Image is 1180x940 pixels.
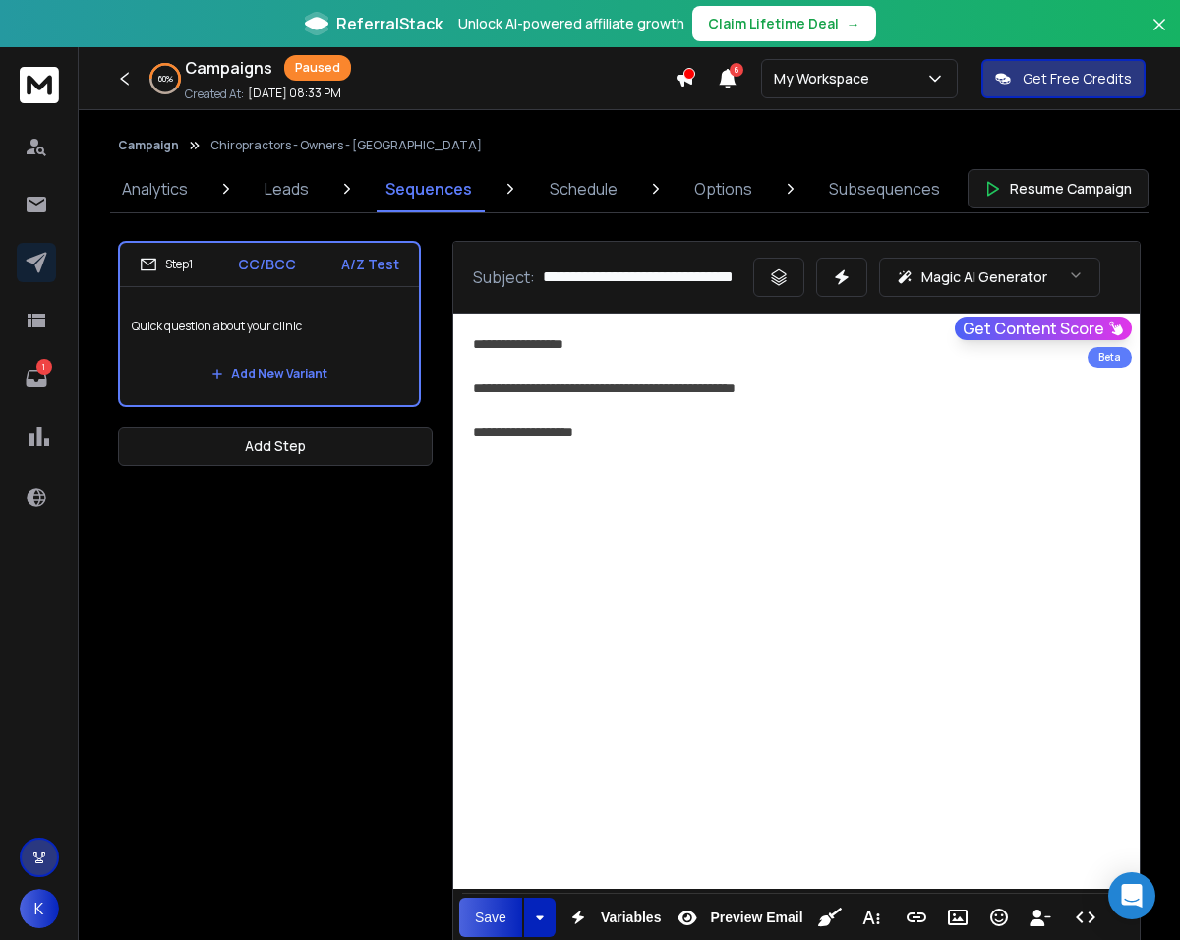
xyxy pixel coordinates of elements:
[210,138,482,153] p: Chiropractors - Owners - [GEOGRAPHIC_DATA]
[385,177,472,201] p: Sequences
[898,898,935,937] button: Insert Link (⌘K)
[560,898,666,937] button: Variables
[185,56,272,80] h1: Campaigns
[132,299,407,354] p: Quick question about your clinic
[829,177,940,201] p: Subsequences
[1022,898,1059,937] button: Insert Unsubscribe Link
[336,12,442,35] span: ReferralStack
[185,87,244,102] p: Created At:
[968,169,1149,208] button: Resume Campaign
[1067,898,1104,937] button: Code View
[36,359,52,375] p: 1
[140,256,193,273] div: Step 1
[774,69,877,88] p: My Workspace
[879,258,1100,297] button: Magic AI Generator
[597,910,666,926] span: Variables
[669,898,806,937] button: Preview Email
[853,898,890,937] button: More Text
[694,177,752,201] p: Options
[955,317,1132,340] button: Get Content Score
[1023,69,1132,88] p: Get Free Credits
[1147,12,1172,59] button: Close banner
[682,165,764,212] a: Options
[118,427,433,466] button: Add Step
[921,267,1047,287] p: Magic AI Generator
[238,255,296,274] p: CC/BCC
[730,63,743,77] span: 6
[118,241,421,407] li: Step1CC/BCCA/Z TestQuick question about your clinicAdd New Variant
[20,889,59,928] button: K
[459,898,522,937] button: Save
[196,354,343,393] button: Add New Variant
[158,73,173,85] p: 60 %
[253,165,321,212] a: Leads
[17,359,56,398] a: 1
[811,898,849,937] button: Clean HTML
[981,59,1146,98] button: Get Free Credits
[473,265,535,289] p: Subject:
[110,165,200,212] a: Analytics
[122,177,188,201] p: Analytics
[538,165,629,212] a: Schedule
[374,165,484,212] a: Sequences
[458,14,684,33] p: Unlock AI-powered affiliate growth
[706,910,806,926] span: Preview Email
[980,898,1018,937] button: Emoticons
[1088,347,1132,368] div: Beta
[692,6,876,41] button: Claim Lifetime Deal→
[939,898,976,937] button: Insert Image (⌘P)
[284,55,351,81] div: Paused
[341,255,399,274] p: A/Z Test
[248,86,341,101] p: [DATE] 08:33 PM
[847,14,860,33] span: →
[817,165,952,212] a: Subsequences
[265,177,309,201] p: Leads
[1108,872,1155,919] div: Open Intercom Messenger
[550,177,618,201] p: Schedule
[118,138,179,153] button: Campaign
